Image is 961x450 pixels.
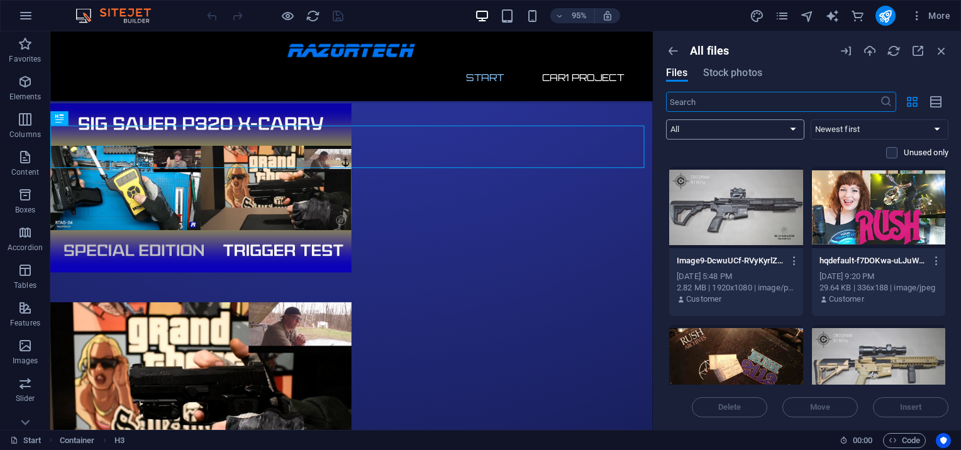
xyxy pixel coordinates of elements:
[800,8,815,23] button: navigator
[889,433,920,448] span: Code
[16,393,35,403] p: Slider
[875,6,896,26] button: publish
[114,433,125,448] span: Click to select. Double-click to edit
[850,8,865,23] button: commerce
[936,433,951,448] button: Usercentrics
[906,6,955,26] button: More
[862,436,864,445] span: :
[280,8,295,23] button: Click here to leave preview mode and continue editing
[11,167,39,177] p: Content
[840,433,873,448] h6: Session time
[9,92,42,102] p: Elements
[819,282,938,294] div: 29.64 KB | 336x188 | image/jpeg
[850,9,865,23] i: Commerce
[10,433,42,448] a: Click to cancel selection. Double-click to open Pages
[690,44,729,58] p: All files
[666,44,680,58] i: Show all folders
[9,54,41,64] p: Favorites
[750,8,765,23] button: design
[666,65,688,80] span: Files
[775,9,789,23] i: Pages (Ctrl+Alt+S)
[14,280,36,290] p: Tables
[800,9,814,23] i: Navigator
[911,44,925,58] i: Maximize
[13,356,38,366] p: Images
[703,65,762,80] span: Stock photos
[550,8,595,23] button: 95%
[602,10,613,21] i: On resize automatically adjust zoom level to fit chosen device.
[10,318,40,328] p: Features
[911,9,950,22] span: More
[60,433,125,448] nav: breadcrumb
[863,44,877,58] i: Upload
[887,44,901,58] i: Reload
[775,8,790,23] button: pages
[569,8,589,23] h6: 95%
[819,255,926,266] p: hqdefault-f7DOKwa-uLJuWv7wXq7gGQ.jpg
[677,282,796,294] div: 2.82 MB | 1920x1080 | image/png
[677,255,784,266] p: Image9-DcwuUCf-RVyKyrlZJ46vkw.png
[935,44,948,58] i: Close
[677,271,796,282] div: [DATE] 5:48 PM
[883,433,926,448] button: Code
[686,294,721,305] p: Customer
[305,8,320,23] button: reload
[666,92,880,112] input: Search
[72,8,167,23] img: Editor Logo
[8,243,43,253] p: Accordion
[825,9,840,23] i: AI Writer
[829,294,864,305] p: Customer
[15,205,36,215] p: Boxes
[904,147,948,158] p: Displays only files that are not in use on the website. Files added during this session can still...
[825,8,840,23] button: text_generator
[9,129,41,140] p: Columns
[839,44,853,58] i: URL import
[878,9,892,23] i: Publish
[819,271,938,282] div: [DATE] 9:20 PM
[306,9,320,23] i: Reload page
[853,433,872,448] span: 00 00
[750,9,764,23] i: Design (Ctrl+Alt+Y)
[60,433,95,448] span: Click to select. Double-click to edit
